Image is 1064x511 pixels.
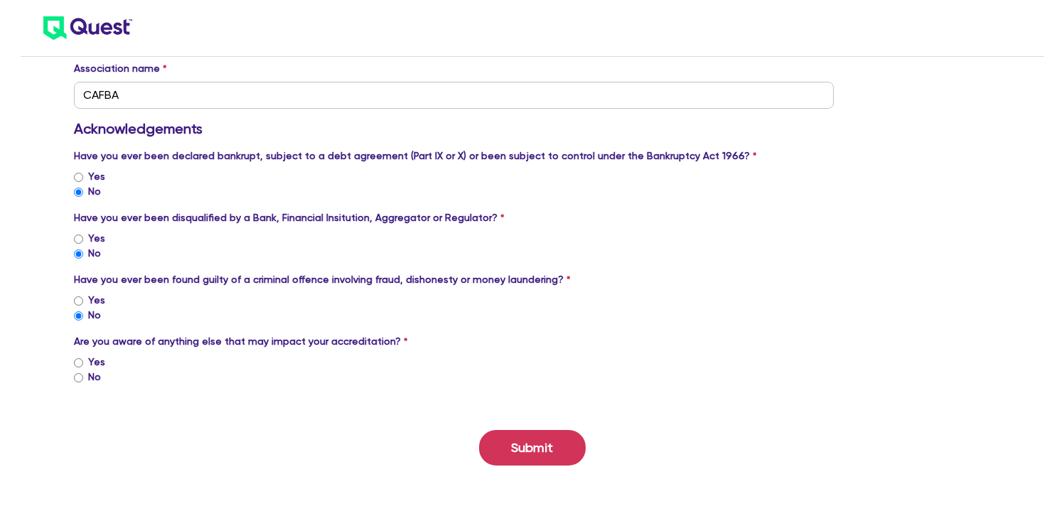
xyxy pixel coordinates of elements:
[74,272,571,287] label: Have you ever been found guilty of a criminal offence involving fraud, dishonesty or money launde...
[74,149,757,163] label: Have you ever been declared bankrupt, subject to a debt agreement (Part IX or X) or been subject ...
[88,370,101,384] label: No
[88,184,101,199] label: No
[88,246,101,261] label: No
[88,293,105,308] label: Yes
[43,16,132,40] img: quest-logo
[74,210,505,225] label: Have you ever been disqualified by a Bank, Financial Insitution, Aggregator or Regulator?
[88,308,101,323] label: No
[88,355,105,370] label: Yes
[88,231,105,246] label: Yes
[74,334,408,349] label: Are you aware of anything else that may impact your accreditation?
[74,120,834,137] h3: Acknowledgements
[74,61,167,76] label: Association name
[479,430,586,466] button: Submit
[88,169,105,184] label: Yes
